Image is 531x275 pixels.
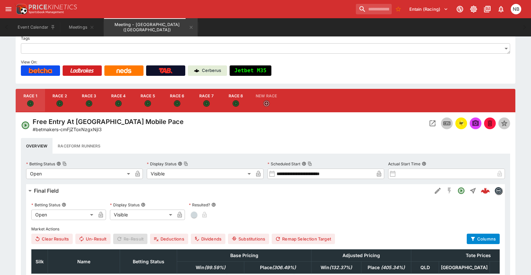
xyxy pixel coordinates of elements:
[494,187,502,195] div: betmakers
[21,138,510,154] div: basic tabs example
[61,18,102,36] button: Meetings
[62,202,66,207] button: Betting Status
[454,3,466,15] button: Connected to PK
[490,262,518,274] th: VIC
[272,265,296,270] em: ( 306.49 %)
[211,202,216,207] button: Resulted?
[230,65,271,76] button: Jetbet M35
[308,161,312,166] button: Copy To Clipboard
[184,161,188,166] button: Copy To Clipboard
[311,262,361,274] th: Win
[144,100,151,107] svg: Open
[86,100,92,107] svg: Open
[422,161,426,166] button: Actual Start Time
[495,3,507,15] button: Notifications
[441,117,453,129] button: Inplay
[31,224,500,234] label: Market Actions
[141,202,145,207] button: Display Status
[455,185,467,197] button: Open
[110,210,174,220] div: Visible
[250,89,282,112] button: New Race
[244,262,311,274] th: Place
[14,3,27,16] img: PriceKinetics Logo
[457,187,465,195] svg: Open
[479,184,492,197] a: 691b8f23-ed57-4f2d-9abd-52937ccb87e9
[302,161,306,166] button: Scheduled StartCopy To Clipboard
[498,117,510,129] button: Set Featured Event
[470,117,481,129] span: Send Snapshot
[457,119,465,127] div: racingform
[356,4,392,14] input: search
[511,4,521,14] div: Nicole Brown
[411,262,439,274] th: QLD
[31,234,73,244] button: Clear Results
[150,234,188,244] button: Deductions
[33,126,102,133] p: Copy To Clipboard
[381,265,405,270] em: ( 405.34 %)
[120,250,177,274] th: Betting Status
[455,117,467,129] button: racingform
[481,3,493,15] button: Documentation
[481,186,490,195] img: logo-cerberus--red.svg
[484,120,496,126] span: Mark an event as closed and abandoned.
[174,100,180,107] svg: Open
[104,18,198,36] button: Meeting - Gloucester Park (AUS)
[267,161,300,167] p: Scheduled Start
[29,5,77,9] img: PriceKinetics
[233,100,239,107] svg: Open
[27,100,34,107] svg: Open
[203,100,210,107] svg: Open
[444,185,455,197] button: SGM Disabled
[53,138,106,154] button: Raceform Runners
[188,65,227,76] a: Cerberus
[21,121,30,130] svg: Open
[110,202,140,208] p: Display Status
[104,89,133,112] button: Race 4
[26,161,55,167] p: Betting Status
[178,161,182,166] button: Display StatusCopy To Clipboard
[481,186,490,195] div: 691b8f23-ed57-4f2d-9abd-52937ccb87e9
[361,262,411,274] th: Place
[192,89,221,112] button: Race 7
[221,89,250,112] button: Race 8
[21,60,37,64] span: View On:
[393,4,403,14] button: No Bookmarks
[34,187,59,194] h6: Final Field
[16,89,45,112] button: Race 1
[74,89,104,112] button: Race 3
[147,161,176,167] p: Display Status
[21,35,30,41] p: Tags
[191,234,225,244] button: Dividends
[56,100,63,107] svg: Open
[48,250,120,274] th: Name
[70,68,94,73] img: Ladbrokes
[467,234,500,244] button: Columns
[388,161,420,167] p: Actual Start Time
[405,4,452,14] button: Select Tenant
[14,18,59,36] button: Event Calendar
[467,185,479,197] button: Straight
[311,250,411,262] th: Adjusted Pricing
[432,185,444,197] button: Edit Detail
[56,161,61,166] button: Betting StatusCopy To Clipboard
[228,234,269,244] button: Substitutions
[75,234,110,244] button: Un-Result
[26,184,505,197] button: Final FieldEdit DetailSGM DisabledOpenStraight691b8f23-ed57-4f2d-9abd-52937ccb87e9betmakers
[147,169,253,179] div: Visible
[205,265,225,270] em: ( 99.59 %)
[33,117,184,126] h4: Free Entry At [GEOGRAPHIC_DATA] Mobile Pace
[62,161,67,166] button: Copy To Clipboard
[495,187,502,194] img: betmakers
[29,11,64,14] img: Sportsbook Management
[272,234,335,244] button: Remap Selection Target
[26,169,132,179] div: Open
[177,250,311,262] th: Base Pricing
[45,89,74,112] button: Race 2
[427,117,438,129] button: Open Event
[177,262,244,274] th: Win
[162,89,192,112] button: Race 6
[189,202,210,208] p: Resulted?
[159,68,173,73] img: TabNZ
[31,210,96,220] div: Open
[202,67,221,74] p: Cerberus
